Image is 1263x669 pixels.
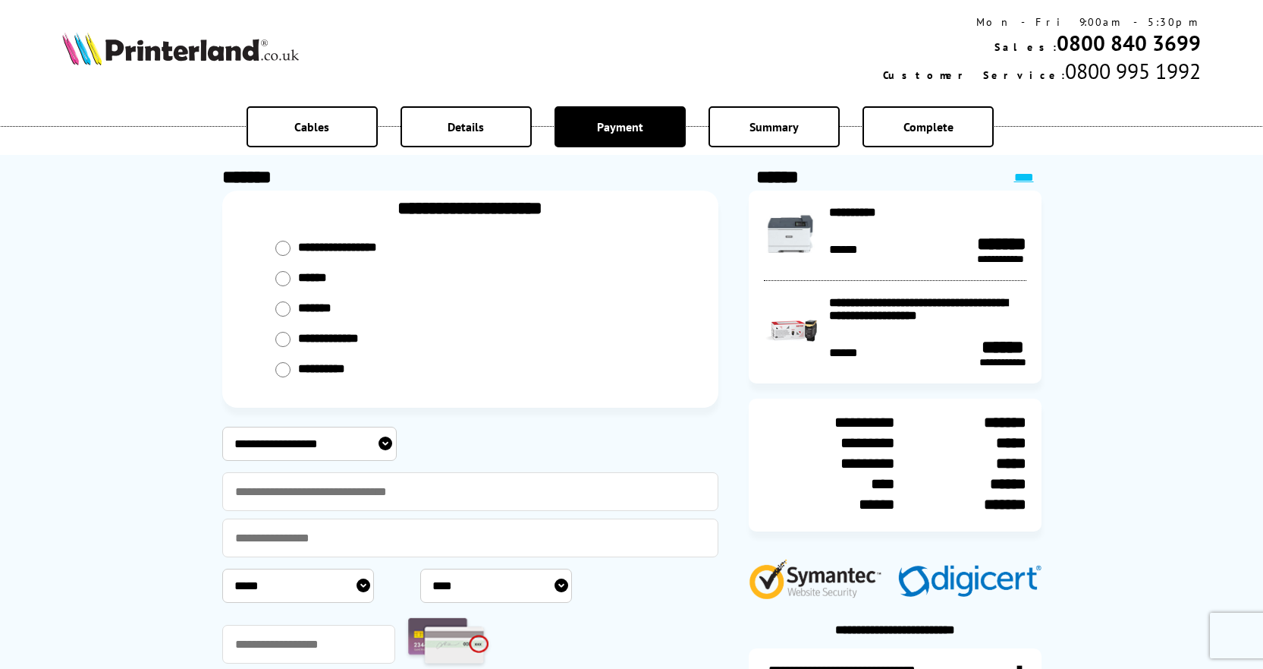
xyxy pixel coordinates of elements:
[1065,57,1201,85] span: 0800 995 1992
[903,119,954,134] span: Complete
[597,119,643,134] span: Payment
[62,32,299,65] img: Printerland Logo
[294,119,329,134] span: Cables
[883,68,1065,82] span: Customer Service:
[749,119,799,134] span: Summary
[448,119,484,134] span: Details
[994,40,1057,54] span: Sales:
[1057,29,1201,57] a: 0800 840 3699
[883,15,1201,29] div: Mon - Fri 9:00am - 5:30pm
